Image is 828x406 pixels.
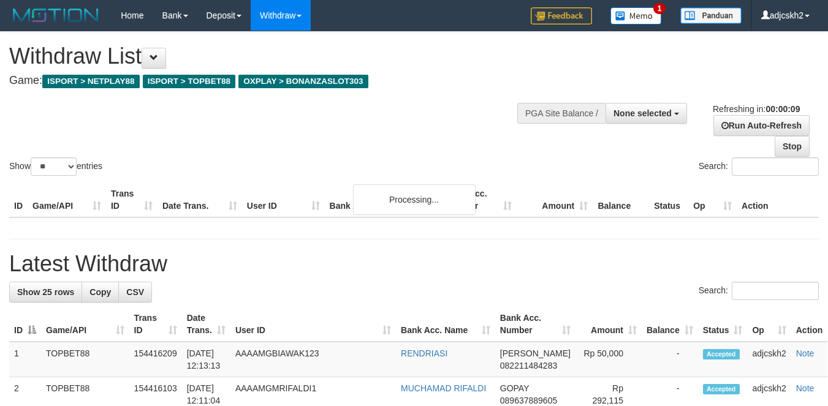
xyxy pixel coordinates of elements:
label: Show entries [9,157,102,176]
span: OXPLAY > BONANZASLOT303 [238,75,368,88]
th: Trans ID: activate to sort column ascending [129,307,182,342]
th: Status [649,182,688,217]
span: CSV [126,287,144,297]
span: ISPORT > TOPBET88 [143,75,235,88]
a: Show 25 rows [9,282,82,303]
th: Action [791,307,828,342]
h4: Game: [9,75,540,87]
th: Game/API: activate to sort column ascending [41,307,129,342]
th: Bank Acc. Name [325,182,441,217]
a: Copy [82,282,119,303]
a: CSV [118,282,152,303]
a: Note [796,348,815,358]
span: Copy 089637889605 to clipboard [500,396,557,405]
td: AAAAMGBIAWAK123 [230,342,396,377]
label: Search: [699,282,819,300]
th: Bank Acc. Number [441,182,517,217]
div: PGA Site Balance / [517,103,606,124]
td: 1 [9,342,41,377]
th: Op [688,182,737,217]
th: Balance [593,182,649,217]
th: User ID: activate to sort column ascending [230,307,396,342]
th: Bank Acc. Number: activate to sort column ascending [495,307,575,342]
th: Op: activate to sort column ascending [747,307,791,342]
th: Bank Acc. Name: activate to sort column ascending [396,307,495,342]
th: Balance: activate to sort column ascending [642,307,698,342]
input: Search: [732,157,819,176]
input: Search: [732,282,819,300]
span: GOPAY [500,383,529,393]
td: [DATE] 12:13:13 [182,342,230,377]
img: MOTION_logo.png [9,6,102,24]
th: ID [9,182,28,217]
th: Date Trans.: activate to sort column ascending [182,307,230,342]
span: Copy 082211484283 to clipboard [500,361,557,370]
td: TOPBET88 [41,342,129,377]
img: Button%20Memo.svg [610,7,662,24]
th: Game/API [28,182,106,217]
img: panduan.png [680,7,742,24]
th: User ID [242,182,325,217]
button: None selected [606,103,687,124]
th: Date Trans. [158,182,242,217]
span: Refreshing in: [713,104,800,114]
th: Amount [517,182,593,217]
a: Run Auto-Refresh [713,115,810,136]
img: Feedback.jpg [531,7,592,24]
a: Stop [775,136,810,157]
span: ISPORT > NETPLAY88 [42,75,140,88]
label: Search: [699,157,819,176]
span: None selected [613,108,672,118]
td: - [642,342,698,377]
span: 1 [653,3,666,14]
h1: Latest Withdraw [9,252,819,276]
td: 154416209 [129,342,182,377]
td: Rp 50,000 [575,342,642,377]
strong: 00:00:09 [765,104,800,114]
th: Action [737,182,819,217]
a: MUCHAMAD RIFALDI [401,383,486,393]
span: Show 25 rows [17,287,74,297]
h1: Withdraw List [9,44,540,69]
th: Amount: activate to sort column ascending [575,307,642,342]
th: ID: activate to sort column descending [9,307,41,342]
a: RENDRIASI [401,348,447,358]
div: Processing... [353,184,476,215]
td: adjcskh2 [747,342,791,377]
th: Trans ID [106,182,158,217]
span: Accepted [703,384,740,394]
span: Copy [89,287,111,297]
th: Status: activate to sort column ascending [698,307,748,342]
a: Note [796,383,815,393]
span: Accepted [703,349,740,359]
select: Showentries [31,157,77,176]
span: [PERSON_NAME] [500,348,571,358]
